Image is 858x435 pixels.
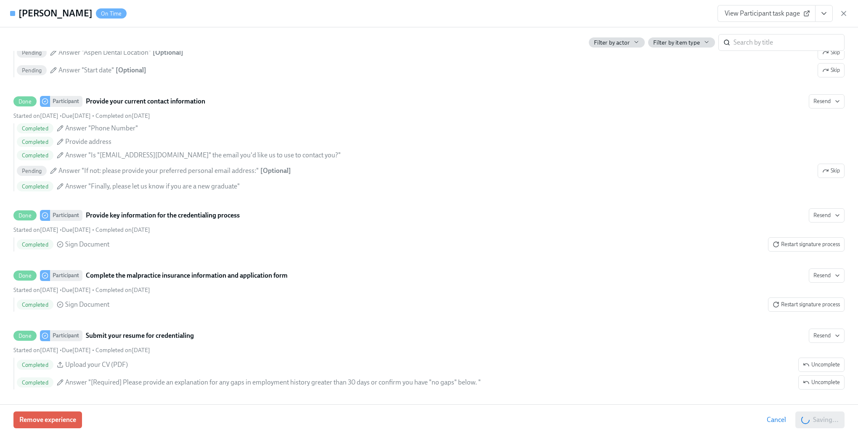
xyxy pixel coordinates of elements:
span: Done [13,333,37,339]
span: Sign Document [65,300,109,309]
span: Answer "Aspen Dental Location" [58,48,151,57]
button: DoneParticipantProvide key information for the credentialing processStarted on[DATE] •Due[DATE] •... [809,208,845,223]
span: Filter by item type [653,39,700,47]
span: Tuesday, September 9th 2025, 9:47 am [95,226,150,233]
span: Resend [813,271,840,280]
span: Answer "Start date" [58,66,114,75]
button: DoneParticipantComplete the malpractice insurance information and application formStarted on[DATE... [809,268,845,283]
span: Uncomplete [803,378,840,387]
span: Monday, September 8th 2025, 11:45 am [95,286,150,294]
span: Answer "[Required] Please provide an explanation for any gaps in employment history greater than ... [65,378,481,387]
strong: Provide key information for the credentialing process [86,210,240,220]
span: Pending [17,67,47,74]
span: Tuesday, September 9th 2025, 10:00 am [62,112,91,119]
div: [ Optional ] [153,48,183,57]
span: Completed [17,379,53,386]
span: Done [13,212,37,219]
strong: Provide your current contact information [86,96,205,106]
span: Skip [822,167,840,175]
span: Sign Document [65,240,109,249]
span: Monday, September 8th 2025, 10:59 am [95,347,150,354]
strong: Complete the malpractice insurance information and application form [86,271,288,281]
button: DoneParticipantProvide your current contact informationStarted on[DATE] •Due[DATE] • Completed on... [809,94,845,109]
button: DoneParticipantComplete the malpractice insurance information and application formResendStarted o... [768,297,845,312]
button: Filter by item type [648,37,715,48]
div: Participant [50,210,82,221]
span: Completed [17,362,53,368]
span: Saturday, September 13th 2025, 10:00 am [62,286,91,294]
a: View Participant task page [718,5,816,22]
span: View Participant task page [725,9,808,18]
span: Completed [17,125,53,132]
button: ParticipantConfirm or request changes to your location or start dateResendStarted on[DATE] •Due[D... [818,63,845,77]
strong: Submit your resume for credentialing [86,331,194,341]
span: Answer "Is "[EMAIL_ADDRESS][DOMAIN_NAME]" the email you'd like us to use to contact you?" [65,151,341,160]
span: Answer "If not: please provide your preferred personal email address:" [58,166,259,175]
span: Skip [822,66,840,74]
h4: [PERSON_NAME] [19,7,93,20]
div: • • [13,112,150,120]
span: On Time [96,11,127,17]
span: Skip [822,48,840,57]
div: • • [13,346,150,354]
span: Provide address [65,137,111,146]
span: Remove experience [19,416,76,424]
button: DoneParticipantSubmit your resume for credentialingResendStarted on[DATE] •Due[DATE] • Completed ... [798,375,845,390]
button: DoneParticipantSubmit your resume for credentialingResendStarted on[DATE] •Due[DATE] • Completed ... [798,358,845,372]
span: Completed [17,302,53,308]
span: Resend [813,211,840,220]
span: Saturday, September 6th 2025, 10:01 am [13,226,58,233]
span: Filter by actor [594,39,630,47]
div: • • [13,286,150,294]
div: Participant [50,330,82,341]
span: Completed [17,139,53,145]
span: Saturday, September 6th 2025, 10:01 am [13,347,58,354]
span: Completed [17,241,53,248]
span: Tuesday, September 9th 2025, 8:58 am [95,112,150,119]
button: ParticipantConfirm or request changes to your location or start dateResendStarted on[DATE] •Due[D... [818,45,845,60]
span: Resend [813,332,840,340]
span: Completed [17,183,53,190]
div: [ Optional ] [116,66,146,75]
span: Cancel [767,416,786,424]
span: Saturday, September 6th 2025, 10:01 am [13,112,58,119]
div: Participant [50,96,82,107]
button: Remove experience [13,411,82,428]
span: Restart signature process [773,240,840,249]
span: Restart signature process [773,300,840,309]
button: Filter by actor [589,37,645,48]
span: Pending [17,50,47,56]
span: Pending [17,168,47,174]
button: DoneParticipantSubmit your resume for credentialingStarted on[DATE] •Due[DATE] • Completed on[DAT... [809,329,845,343]
button: View task page [815,5,833,22]
button: DoneParticipantProvide your current contact informationResendStarted on[DATE] •Due[DATE] • Comple... [818,164,845,178]
input: Search by title [734,34,845,51]
div: • • [13,226,150,234]
span: Upload your CV (PDF) [65,360,128,369]
span: Saturday, September 6th 2025, 10:01 am [13,286,58,294]
span: Done [13,98,37,105]
div: [ Optional ] [260,166,291,175]
span: Done [13,273,37,279]
button: DoneParticipantProvide key information for the credentialing processResendStarted on[DATE] •Due[D... [768,237,845,252]
span: Completed [17,152,53,159]
span: Answer "Finally, please let us know if you are a new graduate" [65,182,240,191]
span: Uncomplete [803,361,840,369]
div: Participant [50,270,82,281]
span: Answer "Phone Number" [65,124,138,133]
span: Resend [813,97,840,106]
button: Cancel [761,411,792,428]
span: Saturday, September 13th 2025, 10:00 am [62,347,91,354]
span: Saturday, September 13th 2025, 10:00 am [62,226,91,233]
